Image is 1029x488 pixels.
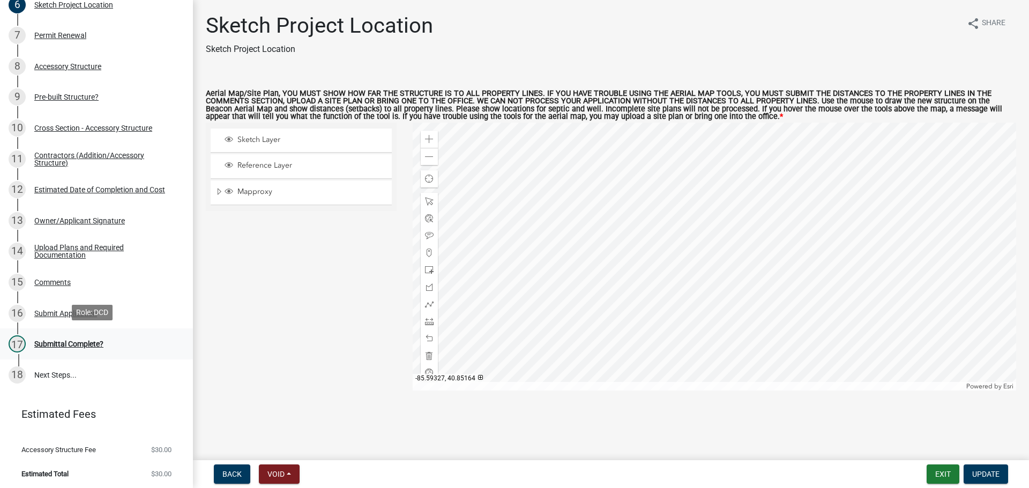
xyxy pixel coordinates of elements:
button: shareShare [958,13,1014,34]
span: Update [972,470,1000,478]
div: 18 [9,366,26,384]
div: Owner/Applicant Signature [34,217,125,224]
li: Mapproxy [211,181,392,205]
div: 13 [9,212,26,229]
div: 17 [9,335,26,352]
div: Zoom out [421,148,438,165]
div: 12 [9,181,26,198]
span: $30.00 [151,446,171,453]
div: Upload Plans and Required Documentation [34,244,176,259]
div: 14 [9,243,26,260]
div: Permit Renewal [34,32,86,39]
div: Sketch Layer [223,135,388,146]
li: Reference Layer [211,154,392,178]
div: Sketch Project Location [34,1,113,9]
span: Estimated Total [21,470,69,477]
span: Mapproxy [235,187,388,197]
div: 9 [9,88,26,106]
button: Back [214,464,250,484]
h1: Sketch Project Location [206,13,433,39]
div: 7 [9,27,26,44]
span: Sketch Layer [235,135,388,145]
div: Powered by [964,382,1016,391]
div: Reference Layer [223,161,388,171]
ul: Layer List [210,126,393,208]
span: Share [982,17,1005,30]
li: Sketch Layer [211,129,392,153]
button: Update [964,464,1008,484]
div: 8 [9,58,26,75]
div: Role: DCD [72,305,113,320]
div: Estimated Date of Completion and Cost [34,186,165,193]
a: Estimated Fees [9,403,176,425]
div: Accessory Structure [34,63,101,70]
div: Zoom in [421,131,438,148]
p: Sketch Project Location [206,43,433,56]
div: Mapproxy [223,187,388,198]
label: Aerial Map/Site Plan, YOU MUST SHOW HOW FAR THE STRUCTURE IS TO ALL PROPERTY LINES. IF YOU HAVE T... [206,90,1016,121]
div: 15 [9,274,26,291]
span: Reference Layer [235,161,388,170]
button: Void [259,464,300,484]
div: Comments [34,279,71,286]
span: Back [222,470,242,478]
div: Cross Section - Accessory Structure [34,124,152,132]
div: Contractors (Addition/Accessory Structure) [34,152,176,167]
div: 10 [9,119,26,137]
span: $30.00 [151,470,171,477]
button: Exit [927,464,959,484]
div: Submittal Complete? [34,340,103,348]
div: Submit Application [34,310,97,317]
div: Find my location [421,170,438,187]
div: 16 [9,305,26,322]
span: Void [267,470,285,478]
i: share [967,17,980,30]
div: 11 [9,151,26,168]
span: Accessory Structure Fee [21,446,96,453]
a: Esri [1003,382,1013,390]
span: Expand [215,187,223,198]
div: Pre-built Structure? [34,93,99,101]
